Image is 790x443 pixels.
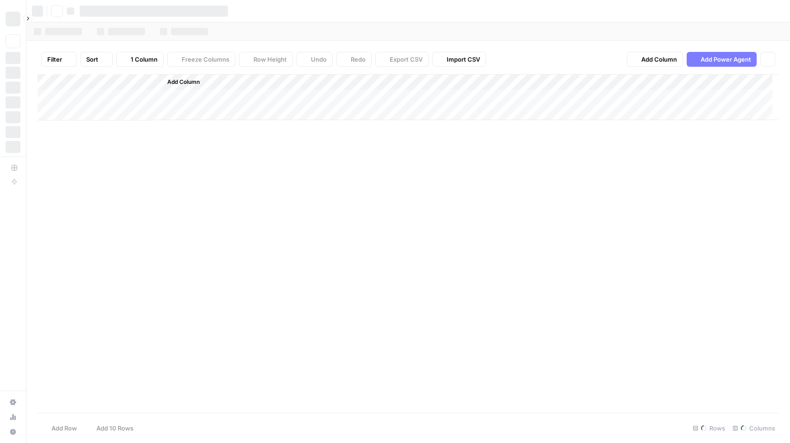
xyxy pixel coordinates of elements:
[41,52,76,67] button: Filter
[80,52,113,67] button: Sort
[390,55,423,64] span: Export CSV
[131,55,158,64] span: 1 Column
[96,424,133,433] span: Add 10 Rows
[689,421,729,436] div: Rows
[6,395,20,410] a: Settings
[82,421,139,436] button: Add 10 Rows
[297,52,333,67] button: Undo
[6,424,20,439] button: Help + Support
[116,52,164,67] button: 1 Column
[51,424,77,433] span: Add Row
[627,52,683,67] button: Add Column
[239,52,293,67] button: Row Height
[167,52,235,67] button: Freeze Columns
[687,52,757,67] button: Add Power Agent
[432,52,486,67] button: Import CSV
[641,55,677,64] span: Add Column
[336,52,372,67] button: Redo
[311,55,327,64] span: Undo
[47,55,62,64] span: Filter
[182,55,229,64] span: Freeze Columns
[447,55,480,64] span: Import CSV
[351,55,366,64] span: Redo
[167,78,200,86] span: Add Column
[253,55,287,64] span: Row Height
[86,55,98,64] span: Sort
[701,55,751,64] span: Add Power Agent
[729,421,779,436] div: Columns
[6,410,20,424] a: Usage
[38,421,82,436] button: Add Row
[375,52,429,67] button: Export CSV
[155,76,203,88] button: Add Column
